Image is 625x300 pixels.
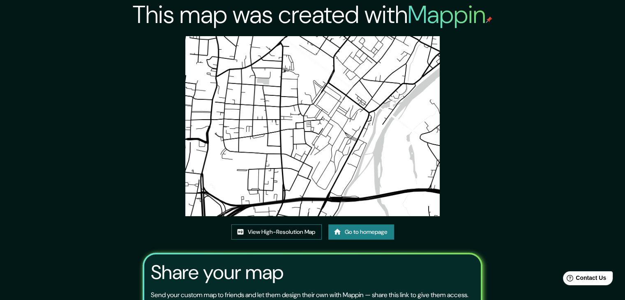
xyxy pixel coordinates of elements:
[486,16,492,23] img: mappin-pin
[185,36,440,216] img: created-map
[552,268,616,291] iframe: Help widget launcher
[151,290,468,300] p: Send your custom map to friends and let them design their own with Mappin — share this link to gi...
[231,224,322,240] a: View High-Resolution Map
[328,224,394,240] a: Go to homepage
[151,261,284,284] h3: Share your map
